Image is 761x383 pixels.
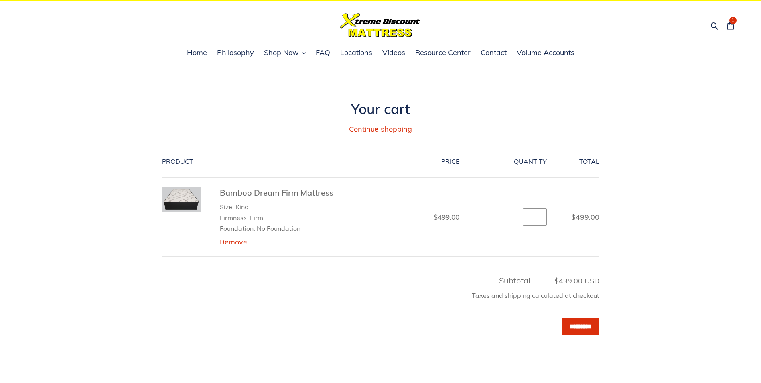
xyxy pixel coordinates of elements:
a: Videos [378,47,409,59]
span: Contact [481,48,507,57]
li: Firmness: Firm [220,213,333,222]
span: Philosophy [217,48,254,57]
span: Videos [382,48,405,57]
li: Foundation: No Foundation [220,224,333,233]
a: Philosophy [213,47,258,59]
th: Quantity [468,146,556,178]
a: Remove Bamboo Dream Firm Mattress - King / Firm / No Foundation [220,237,247,247]
span: FAQ [316,48,330,57]
a: Bamboo Dream Firm Mattress [220,187,333,198]
span: Shop Now [264,48,299,57]
a: 1 [722,16,739,35]
iframe: PayPal-paypal [162,352,599,370]
span: $499.00 [571,212,599,222]
a: Locations [336,47,376,59]
th: Total [556,146,599,178]
h1: Your cart [162,100,599,117]
a: Continue shopping [349,124,412,134]
span: $499.00 USD [532,275,599,286]
span: Subtotal [499,275,530,285]
span: Resource Center [415,48,471,57]
a: Resource Center [411,47,475,59]
span: Home [187,48,207,57]
span: Locations [340,48,372,57]
a: Home [183,47,211,59]
a: Contact [477,47,511,59]
dd: $499.00 [367,212,459,222]
a: Volume Accounts [513,47,578,59]
span: Volume Accounts [517,48,574,57]
th: Price [359,146,468,178]
a: FAQ [312,47,334,59]
ul: Product details [220,200,333,234]
div: Taxes and shipping calculated at checkout [162,287,599,308]
button: Shop Now [260,47,310,59]
img: Xtreme Discount Mattress [340,13,420,37]
li: Size: King [220,202,333,212]
span: 1 [731,18,734,23]
th: Product [162,146,359,178]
